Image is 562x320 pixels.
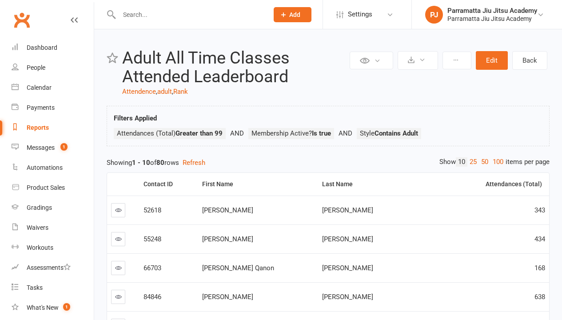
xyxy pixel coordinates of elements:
[11,9,33,31] a: Clubworx
[312,129,331,137] strong: Is true
[12,258,94,278] a: Assessments
[202,206,253,214] span: [PERSON_NAME]
[132,159,150,167] strong: 1 - 10
[360,129,418,137] span: Style
[322,206,373,214] span: [PERSON_NAME]
[12,278,94,298] a: Tasks
[12,158,94,178] a: Automations
[172,88,173,96] span: ,
[143,293,161,301] span: 84846
[27,304,59,311] div: What's New
[27,284,43,291] div: Tasks
[27,184,65,191] div: Product Sales
[12,218,94,238] a: Waivers
[322,264,373,272] span: [PERSON_NAME]
[143,181,191,188] div: Contact ID
[534,264,545,272] span: 168
[322,293,373,301] span: [PERSON_NAME]
[27,224,48,231] div: Waivers
[251,129,331,137] span: Membership Active?
[27,264,71,271] div: Assessments
[117,129,223,137] span: Attendances (Total)
[12,98,94,118] a: Payments
[63,303,70,311] span: 1
[27,104,55,111] div: Payments
[122,88,156,96] a: Attendence
[439,157,550,167] div: Show items per page
[143,235,161,243] span: 55248
[512,51,547,70] a: Back
[456,157,467,167] a: 10
[274,7,311,22] button: Add
[467,157,479,167] a: 25
[27,44,57,51] div: Dashboard
[425,6,443,24] div: PJ
[156,88,157,96] span: ,
[116,8,262,21] input: Search...
[202,264,274,272] span: [PERSON_NAME] Qanon
[107,157,550,168] div: Showing of rows
[183,157,205,168] button: Refresh
[375,129,418,137] strong: Contains Adult
[202,235,253,243] span: [PERSON_NAME]
[27,124,49,131] div: Reports
[156,159,164,167] strong: 80
[27,144,55,151] div: Messages
[157,88,172,96] a: adult
[175,129,223,137] strong: Greater than 99
[322,181,444,188] div: Last Name
[143,206,161,214] span: 52618
[173,88,188,96] a: Rank
[12,78,94,98] a: Calendar
[12,238,94,258] a: Workouts
[12,118,94,138] a: Reports
[348,4,372,24] span: Settings
[27,164,63,171] div: Automations
[27,204,52,211] div: Gradings
[27,64,45,71] div: People
[534,206,545,214] span: 343
[27,84,52,91] div: Calendar
[447,15,537,23] div: Parramatta Jiu Jitsu Academy
[27,244,53,251] div: Workouts
[476,51,508,70] button: Edit
[12,38,94,58] a: Dashboard
[12,178,94,198] a: Product Sales
[289,11,300,18] span: Add
[143,264,161,272] span: 66703
[114,114,157,122] strong: Filters Applied
[447,7,537,15] div: Parramatta Jiu Jitsu Academy
[479,157,490,167] a: 50
[534,235,545,243] span: 434
[12,198,94,218] a: Gradings
[12,298,94,318] a: What's New1
[490,157,506,167] a: 100
[12,58,94,78] a: People
[202,293,253,301] span: [PERSON_NAME]
[122,49,347,86] h2: Adult All Time Classes Attended Leaderboard
[12,138,94,158] a: Messages 1
[322,235,373,243] span: [PERSON_NAME]
[534,293,545,301] span: 638
[60,143,68,151] span: 1
[202,181,311,188] div: First Name
[455,181,542,188] div: Attendances (Total)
